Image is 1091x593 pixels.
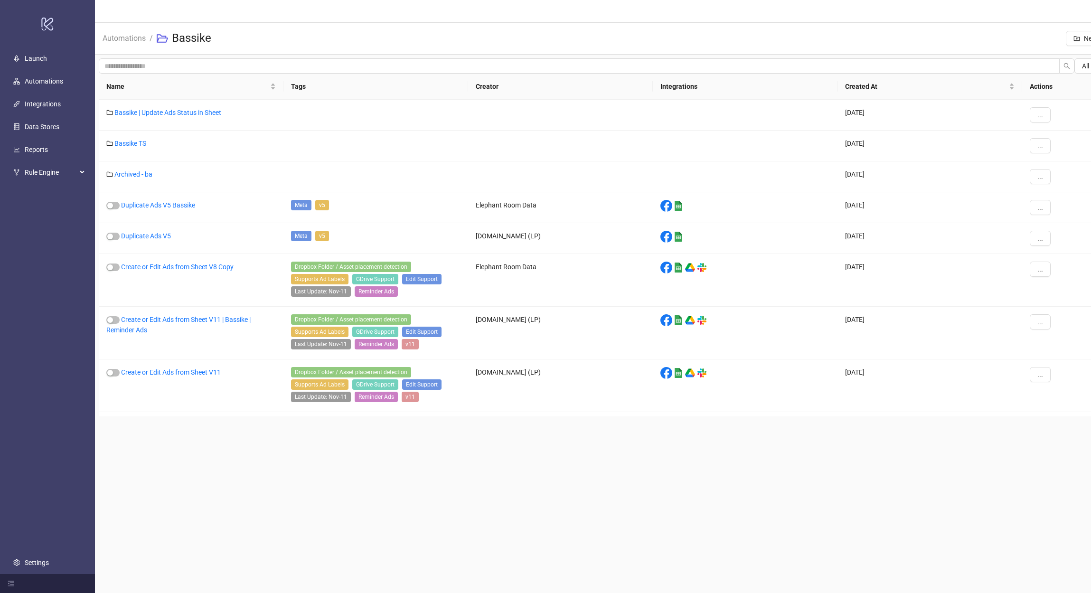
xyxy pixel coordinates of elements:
[1030,262,1051,277] button: ...
[1030,231,1051,246] button: ...
[837,254,1022,307] div: [DATE]
[837,74,1022,100] th: Created At
[1073,35,1080,42] span: folder-add
[25,146,48,154] a: Reports
[25,101,61,108] a: Integrations
[355,392,398,402] span: Reminder Ads
[291,200,311,210] span: Meta
[106,140,113,147] span: folder
[1037,235,1043,242] span: ...
[837,359,1022,412] div: [DATE]
[468,254,653,307] div: Elephant Room Data
[121,232,171,240] a: Duplicate Ads V5
[114,140,146,147] a: Bassike TS
[837,223,1022,254] div: [DATE]
[25,123,59,131] a: Data Stores
[172,31,211,46] h3: Bassike
[837,192,1022,223] div: [DATE]
[1082,62,1089,70] span: All
[653,74,837,100] th: Integrations
[352,274,398,284] span: GDrive Support
[1030,314,1051,329] button: ...
[1037,111,1043,119] span: ...
[468,74,653,100] th: Creator
[468,307,653,359] div: [DOMAIN_NAME] (LP)
[315,200,329,210] span: v5
[837,100,1022,131] div: [DATE]
[283,74,468,100] th: Tags
[1030,138,1051,153] button: ...
[845,81,1007,92] span: Created At
[291,231,311,241] span: Meta
[157,33,168,44] span: folder-open
[13,169,20,176] span: fork
[25,163,77,182] span: Rule Engine
[114,109,221,116] a: Bassike | Update Ads Status in Sheet
[468,359,653,412] div: [DOMAIN_NAME] (LP)
[402,274,442,284] span: Edit Support
[291,286,351,297] span: Last Update: Nov-11
[25,559,49,566] a: Settings
[1030,200,1051,215] button: ...
[355,286,398,297] span: Reminder Ads
[352,327,398,337] span: GDrive Support
[291,262,411,272] span: Dropbox Folder / Asset placement detection
[1037,265,1043,273] span: ...
[101,32,148,43] a: Automations
[121,201,195,209] a: Duplicate Ads V5 Bassike
[468,192,653,223] div: Elephant Room Data
[837,307,1022,359] div: [DATE]
[291,392,351,402] span: Last Update: Nov-11
[1037,142,1043,150] span: ...
[121,263,234,271] a: Create or Edit Ads from Sheet V8 Copy
[837,161,1022,192] div: [DATE]
[8,580,14,587] span: menu-fold
[150,23,153,54] li: /
[355,339,398,349] span: Reminder Ads
[106,171,113,178] span: folder
[291,339,351,349] span: Last Update: Nov-11
[1030,367,1051,382] button: ...
[315,231,329,241] span: v5
[291,327,348,337] span: Supports Ad Labels
[291,367,411,377] span: Dropbox Folder / Asset placement detection
[1037,204,1043,211] span: ...
[106,109,113,116] span: folder
[468,223,653,254] div: [DOMAIN_NAME] (LP)
[106,81,268,92] span: Name
[25,55,47,63] a: Launch
[106,316,251,334] a: Create or Edit Ads from Sheet V11 | Bassike | Reminder Ads
[1037,318,1043,326] span: ...
[1037,371,1043,378] span: ...
[121,368,221,376] a: Create or Edit Ads from Sheet V11
[1030,107,1051,122] button: ...
[25,78,63,85] a: Automations
[99,74,283,100] th: Name
[114,170,152,178] a: Archived - ba
[352,379,398,390] span: GDrive Support
[402,327,442,337] span: Edit Support
[291,314,411,325] span: Dropbox Folder / Asset placement detection
[837,131,1022,161] div: [DATE]
[1030,169,1051,184] button: ...
[291,379,348,390] span: Supports Ad Labels
[1037,173,1043,180] span: ...
[402,339,419,349] span: v11
[402,379,442,390] span: Edit Support
[291,274,348,284] span: Supports Ad Labels
[402,392,419,402] span: v11
[1063,63,1070,69] span: search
